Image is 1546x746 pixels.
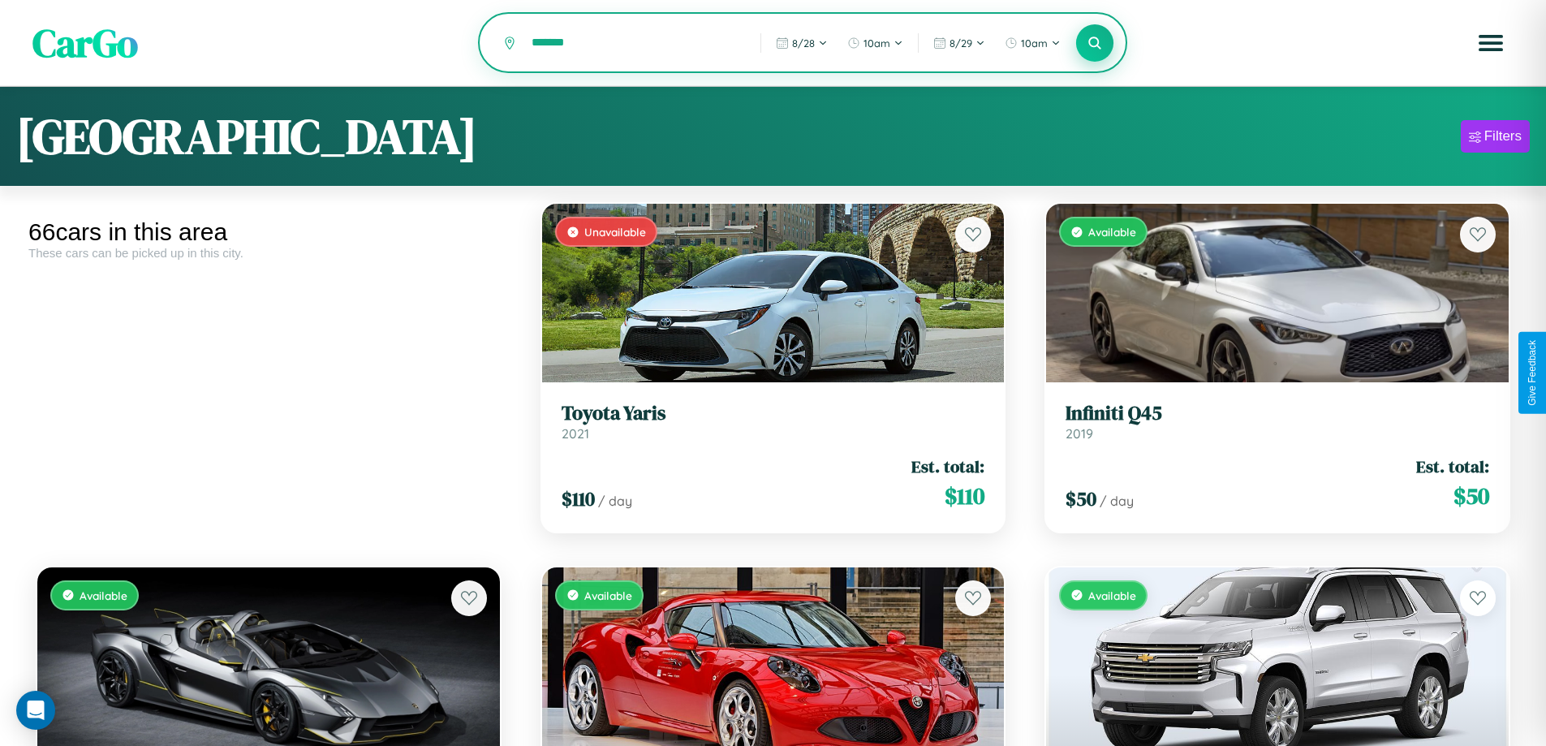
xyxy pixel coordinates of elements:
[925,30,993,56] button: 8/29
[16,103,477,170] h1: [GEOGRAPHIC_DATA]
[562,485,595,512] span: $ 110
[768,30,836,56] button: 8/28
[80,589,127,602] span: Available
[1066,402,1489,442] a: Infiniti Q452019
[1468,20,1514,66] button: Open menu
[584,589,632,602] span: Available
[16,691,55,730] div: Open Intercom Messenger
[562,425,589,442] span: 2021
[598,493,632,509] span: / day
[863,37,890,50] span: 10am
[1066,402,1489,425] h3: Infiniti Q45
[1021,37,1048,50] span: 10am
[950,37,972,50] span: 8 / 29
[945,480,984,512] span: $ 110
[997,30,1069,56] button: 10am
[28,246,509,260] div: These cars can be picked up in this city.
[1484,128,1522,144] div: Filters
[1453,480,1489,512] span: $ 50
[1100,493,1134,509] span: / day
[1461,120,1530,153] button: Filters
[1527,340,1538,406] div: Give Feedback
[32,16,138,70] span: CarGo
[1066,485,1096,512] span: $ 50
[792,37,815,50] span: 8 / 28
[911,455,984,478] span: Est. total:
[839,30,911,56] button: 10am
[562,402,985,442] a: Toyota Yaris2021
[562,402,985,425] h3: Toyota Yaris
[1066,425,1093,442] span: 2019
[1416,455,1489,478] span: Est. total:
[1088,589,1136,602] span: Available
[584,225,646,239] span: Unavailable
[28,218,509,246] div: 66 cars in this area
[1088,225,1136,239] span: Available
